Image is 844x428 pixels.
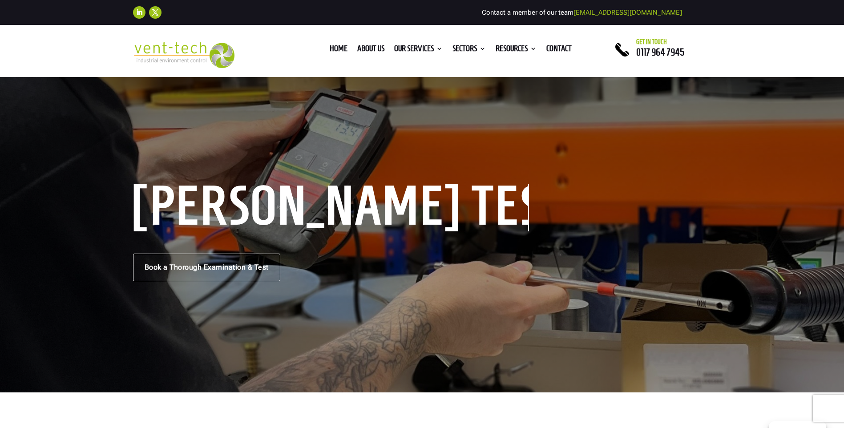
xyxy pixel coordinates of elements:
img: 2023-09-27T08_35_16.549ZVENT-TECH---Clear-background [133,42,235,68]
a: 0117 964 7945 [636,47,684,57]
a: Sectors [452,45,486,55]
a: Follow on LinkedIn [133,6,145,19]
a: Book a Thorough Examination & Test [133,254,280,281]
span: Get in touch [636,38,667,45]
h1: [PERSON_NAME] Testing [133,184,529,231]
a: Contact [546,45,572,55]
a: [EMAIL_ADDRESS][DOMAIN_NAME] [573,8,682,16]
a: About us [357,45,384,55]
a: Home [330,45,347,55]
a: Our Services [394,45,443,55]
a: Follow on X [149,6,162,19]
span: Contact a member of our team [482,8,682,16]
a: Resources [496,45,537,55]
